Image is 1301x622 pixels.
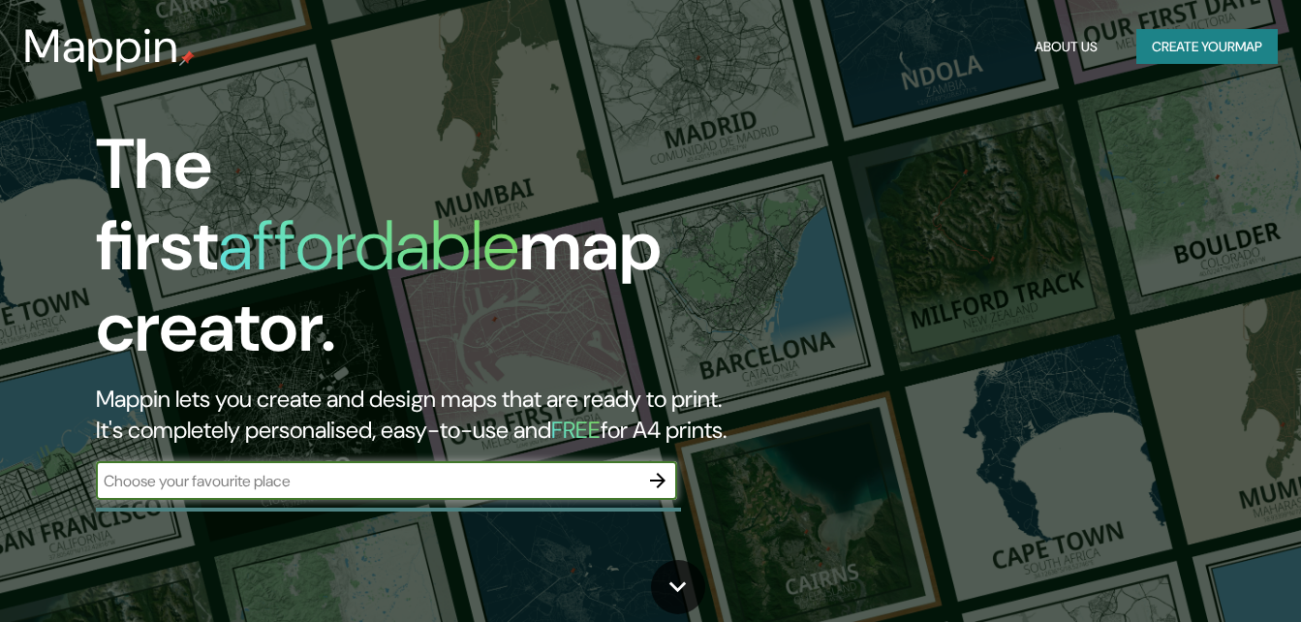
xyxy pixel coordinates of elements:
[551,415,601,445] h5: FREE
[23,19,179,74] h3: Mappin
[1027,29,1105,65] button: About Us
[1129,546,1280,601] iframe: Help widget launcher
[179,50,195,66] img: mappin-pin
[96,384,747,446] h2: Mappin lets you create and design maps that are ready to print. It's completely personalised, eas...
[96,124,747,384] h1: The first map creator.
[1136,29,1278,65] button: Create yourmap
[96,470,638,492] input: Choose your favourite place
[218,201,519,291] h1: affordable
